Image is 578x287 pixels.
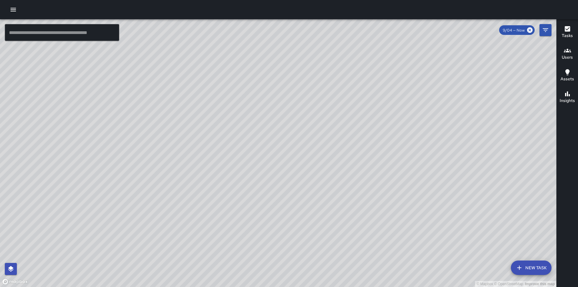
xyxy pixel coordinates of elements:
button: Filters [539,24,552,36]
button: Assets [557,65,578,87]
span: 9/04 — Now [499,28,528,33]
button: Users [557,43,578,65]
h6: Users [562,54,573,61]
button: New Task [511,261,552,275]
h6: Insights [560,97,575,104]
div: 9/04 — Now [499,25,535,35]
button: Tasks [557,22,578,43]
h6: Tasks [562,32,573,39]
h6: Assets [561,76,574,82]
button: Insights [557,87,578,108]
